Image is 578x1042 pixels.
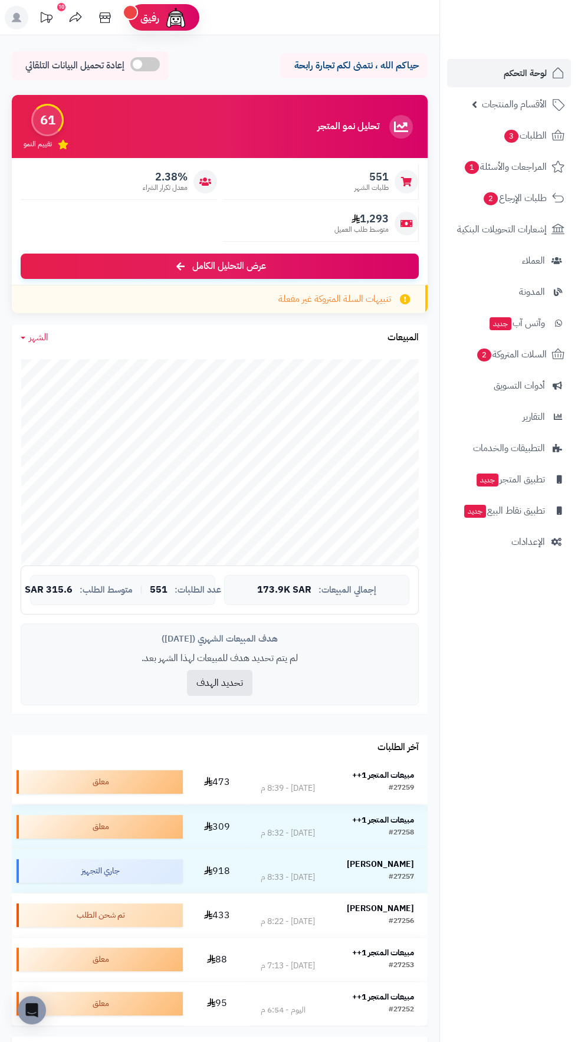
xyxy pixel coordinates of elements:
[347,902,414,915] strong: [PERSON_NAME]
[150,585,168,596] span: 551
[477,348,492,362] span: 2
[482,190,547,206] span: طلبات الإرجاع
[188,760,247,804] td: 473
[447,403,571,431] a: التقارير
[188,982,247,1025] td: 95
[447,372,571,400] a: أدوات التسويق
[447,340,571,369] a: السلات المتروكة2
[504,129,519,143] span: 3
[140,586,143,594] span: |
[476,346,547,363] span: السلات المتروكة
[17,948,183,971] div: معلق
[503,127,547,144] span: الطلبات
[447,278,571,306] a: المدونة
[30,633,409,645] div: هدف المبيعات الشهري ([DATE])
[29,330,48,344] span: الشهر
[334,212,389,225] span: 1,293
[17,815,183,839] div: معلق
[261,916,315,928] div: [DATE] - 8:22 م
[522,252,545,269] span: العملاء
[354,183,389,193] span: طلبات الشهر
[389,1004,414,1016] div: #27252
[25,585,73,596] span: 315.6 SAR
[21,331,48,344] a: الشهر
[347,858,414,870] strong: [PERSON_NAME]
[17,859,183,883] div: جاري التجهيز
[498,18,567,42] img: logo-2.png
[261,783,315,794] div: [DATE] - 8:39 م
[24,139,52,149] span: تقييم النمو
[261,827,315,839] div: [DATE] - 8:32 م
[464,505,486,518] span: جديد
[464,160,480,175] span: 1
[31,6,61,32] a: تحديثات المنصة
[482,96,547,113] span: الأقسام والمنتجات
[490,317,511,330] span: جديد
[389,960,414,972] div: #27253
[188,893,247,937] td: 433
[488,315,545,331] span: وآتس آب
[447,434,571,462] a: التطبيقات والخدمات
[483,192,498,206] span: 2
[447,465,571,494] a: تطبيق المتجرجديد
[21,254,419,279] a: عرض التحليل الكامل
[289,59,419,73] p: حياكم الله ، نتمنى لكم تجارة رابحة
[57,3,65,11] div: 10
[511,534,545,550] span: الإعدادات
[387,333,419,343] h3: المبيعات
[447,59,571,87] a: لوحة التحكم
[477,474,498,487] span: جديد
[18,996,46,1024] div: Open Intercom Messenger
[377,742,419,753] h3: آخر الطلبات
[475,471,545,488] span: تطبيق المتجر
[389,827,414,839] div: #27258
[504,65,547,81] span: لوحة التحكم
[334,225,389,235] span: متوسط طلب العميل
[261,872,315,883] div: [DATE] - 8:33 م
[389,916,414,928] div: #27256
[352,814,414,826] strong: مبيعات المتجر 1++
[140,11,159,25] span: رفيق
[175,585,221,595] span: عدد الطلبات:
[523,409,545,425] span: التقارير
[464,159,547,175] span: المراجعات والأسئلة
[30,652,409,665] p: لم يتم تحديد هدف للمبيعات لهذا الشهر بعد.
[447,246,571,275] a: العملاء
[352,946,414,959] strong: مبيعات المتجر 1++
[519,284,545,300] span: المدونة
[17,903,183,927] div: تم شحن الطلب
[257,585,311,596] span: 173.9K SAR
[447,528,571,556] a: الإعدادات
[25,59,124,73] span: إعادة تحميل البيانات التلقائي
[389,783,414,794] div: #27259
[278,292,391,306] span: تنبيهات السلة المتروكة غير مفعلة
[352,769,414,781] strong: مبيعات المتجر 1++
[447,215,571,244] a: إشعارات التحويلات البنكية
[188,849,247,893] td: 918
[143,170,188,183] span: 2.38%
[188,938,247,981] td: 88
[354,170,389,183] span: 551
[473,440,545,456] span: التطبيقات والخدمات
[261,960,315,972] div: [DATE] - 7:13 م
[447,309,571,337] a: وآتس آبجديد
[188,805,247,849] td: 309
[17,992,183,1015] div: معلق
[494,377,545,394] span: أدوات التسويق
[318,585,376,595] span: إجمالي المبيعات:
[17,770,183,794] div: معلق
[192,259,266,273] span: عرض التحليل الكامل
[164,6,188,29] img: ai-face.png
[352,991,414,1003] strong: مبيعات المتجر 1++
[447,121,571,150] a: الطلبات3
[80,585,133,595] span: متوسط الطلب:
[389,872,414,883] div: #27257
[447,153,571,181] a: المراجعات والأسئلة1
[463,502,545,519] span: تطبيق نقاط البيع
[317,121,379,132] h3: تحليل نمو المتجر
[457,221,547,238] span: إشعارات التحويلات البنكية
[187,670,252,696] button: تحديد الهدف
[447,497,571,525] a: تطبيق نقاط البيعجديد
[261,1004,306,1016] div: اليوم - 6:54 م
[447,184,571,212] a: طلبات الإرجاع2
